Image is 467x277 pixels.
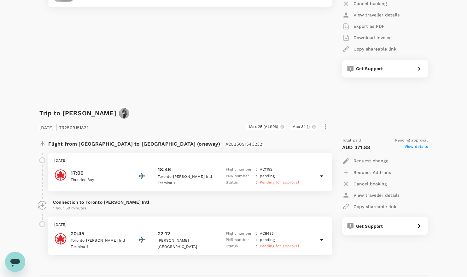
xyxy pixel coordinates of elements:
span: Pending approval [395,137,428,144]
p: PNR number [225,173,253,179]
button: View traveller details [342,189,400,201]
p: [DATE] [54,158,326,164]
div: Max 25 (ALS06) [245,123,286,130]
h6: Trip to [PERSON_NAME] [39,108,116,118]
p: 18:46 [157,166,171,173]
p: : [256,243,257,249]
button: Copy shareable link [342,43,396,55]
img: Air Canada [54,169,67,181]
span: | [222,139,224,148]
p: Copy shareable link [353,203,396,209]
p: View traveller details [353,192,400,198]
span: Pending for approval [260,244,299,248]
iframe: Button to launch messaging window [5,252,25,272]
p: Status [225,179,253,185]
span: Get Support [356,66,383,71]
button: Request change [342,155,388,166]
p: Flight from [GEOGRAPHIC_DATA] to [GEOGRAPHIC_DATA] (oneway) [48,137,264,149]
div: Max 34 () [289,123,317,130]
p: AC 1192 [260,166,273,173]
p: PNR number [225,237,253,243]
img: avatar-66f6e623593bc.jpeg [119,108,129,118]
p: : [256,230,257,237]
p: [DATE] [54,221,326,228]
p: AUD 371.88 [342,144,371,151]
p: AC 8435 [260,230,274,237]
button: Cancel booking [342,178,387,189]
p: [DATE] TR2509151831 [39,121,88,132]
p: : [256,166,257,173]
span: Pending for approval [260,180,299,184]
p: : [256,179,257,185]
p: View traveller details [353,12,400,18]
p: Status [225,243,253,249]
p: 20:45 [71,230,127,237]
span: A20250915432321 [225,142,264,147]
span: View details [405,144,428,151]
p: Export as PDF [353,23,385,29]
p: [PERSON_NAME] [GEOGRAPHIC_DATA] [157,237,214,250]
p: Copy shareable link [353,46,396,52]
p: pending [260,237,275,243]
p: Terminal 1 [71,244,127,250]
button: View traveller details [342,9,400,21]
button: Request Add-ons [342,166,391,178]
p: Download invoice [353,34,392,41]
p: : [256,173,257,179]
p: Flight number [225,166,253,173]
img: Air Canada [54,232,67,245]
span: Max 25 (ALS06) [245,124,282,129]
p: : [256,237,257,243]
p: Flight number [225,230,253,237]
button: Export as PDF [342,21,385,32]
p: Toronto [PERSON_NAME] Intl [71,237,127,244]
span: Get Support [356,223,383,228]
p: 22:12 [157,230,170,237]
p: Terminal 1 [157,180,214,186]
span: Total paid [342,137,361,144]
p: 1 hour 59 minutes [53,205,327,211]
p: Connection to Toronto [PERSON_NAME] Intl [53,199,327,205]
p: Thunder Bay [71,177,127,183]
button: Copy shareable link [342,201,396,212]
button: Download invoice [342,32,392,43]
p: pending [260,173,275,179]
p: Toronto [PERSON_NAME] Intl [157,173,214,180]
p: Cancel booking [353,0,387,7]
p: Request Add-ons [353,169,391,175]
span: | [55,123,57,132]
p: 17:00 [71,169,127,177]
p: Request change [353,158,388,164]
p: Cancel booking [353,180,387,187]
span: Max 34 () [289,124,313,129]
